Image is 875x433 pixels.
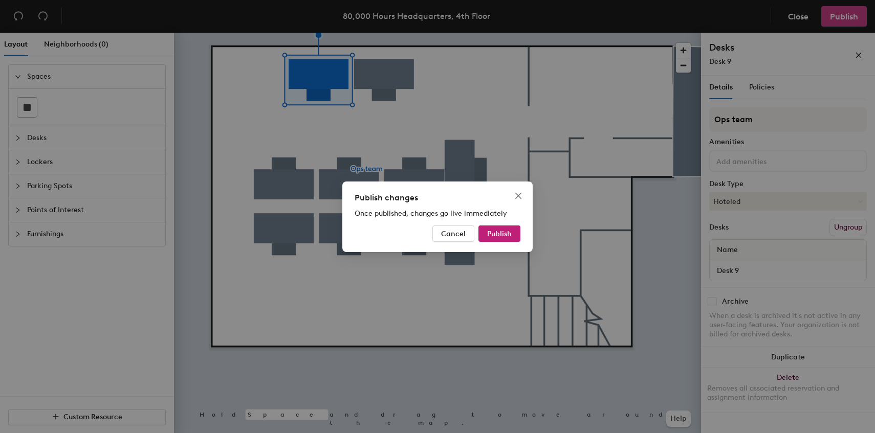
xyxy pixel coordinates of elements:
button: Close [510,188,527,204]
span: Publish [487,229,512,238]
span: Once published, changes go live immediately [355,209,507,218]
button: Publish [478,225,520,242]
span: close [514,192,522,200]
span: Cancel [441,229,466,238]
span: Close [510,192,527,200]
div: Publish changes [355,192,520,204]
button: Cancel [432,225,474,242]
